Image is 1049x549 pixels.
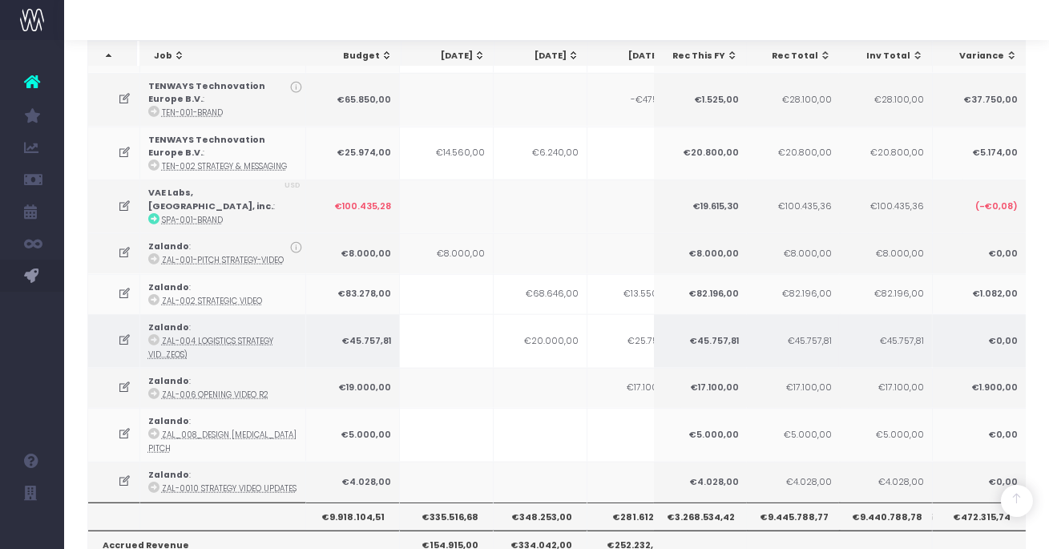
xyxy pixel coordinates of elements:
[653,127,747,180] td: €20.800,00
[306,180,400,233] td: €100.435,28
[494,127,587,180] td: €6.240,00
[148,469,189,481] strong: Zalando
[746,462,840,502] td: €4.028,00
[306,127,400,180] td: €25.974,00
[509,50,579,63] div: [DATE]
[162,255,284,265] abbr: ZAL-001-Pitch Strategy-Video
[162,483,297,494] abbr: ZAL-0010 Strategy video updates
[838,233,932,273] td: €8.000,00
[148,415,189,427] strong: Zalando
[746,368,840,408] td: €17.100,00
[88,41,137,71] th: : activate to sort column descending
[746,274,840,314] td: €82.196,00
[653,503,747,530] th: €3.268.534,42
[603,50,673,63] div: [DATE]
[746,408,840,462] td: €5.000,00
[148,321,189,333] strong: Zalando
[838,462,932,502] td: €4.028,00
[494,503,587,530] th: €348.253,00
[148,240,189,252] strong: Zalando
[746,503,840,530] th: €9.445.788,77
[140,314,306,368] td: :
[932,73,1026,127] td: €37.750,00
[308,41,401,71] th: Budget: activate to sort column ascending
[838,368,932,408] td: €17.100,00
[148,80,265,105] strong: TENWAYS Technovation Europe B.V.
[400,503,494,530] th: €335.516,68
[140,127,306,180] td: :
[284,180,301,192] span: USD
[932,233,1026,273] td: €0,00
[148,336,273,359] abbr: ZAL-004 Logistics Strategy Video (Zeos)
[20,517,44,541] img: images/default_profile_image.png
[653,408,747,462] td: €5.000,00
[588,41,682,71] th: Mar 24: activate to sort column ascending
[761,50,832,63] div: Rec Total
[306,274,400,314] td: €83.278,00
[838,274,932,314] td: €82.196,00
[587,368,681,408] td: €17.100,00
[400,233,494,273] td: €8.000,00
[653,233,747,273] td: €8.000,00
[139,41,310,71] th: Job: activate to sort column ascending
[932,368,1026,408] td: €1.900,00
[154,50,301,63] div: Job
[148,187,273,212] strong: VAE Labs, [GEOGRAPHIC_DATA], inc.
[932,408,1026,462] td: €0,00
[162,296,262,306] abbr: ZAL-002 Strategic Video
[322,50,393,63] div: Budget
[148,134,265,159] strong: TENWAYS Technovation Europe B.V.
[587,274,681,314] td: €13.550,00
[140,73,306,127] td: :
[140,233,306,273] td: :
[306,408,400,462] td: €5.000,00
[653,368,747,408] td: €17.100,00
[839,41,933,71] th: Inv Total: activate to sort column ascending
[932,314,1026,368] td: €0,00
[587,73,681,127] td: -€475,00
[653,274,747,314] td: €82.196,00
[746,180,840,233] td: €100.435,36
[140,274,306,314] td: :
[162,161,287,172] abbr: TEN-002 Strategy & Messaging
[974,200,1017,213] span: (-€0,08)
[932,462,1026,502] td: €0,00
[401,41,495,71] th: Jan 24: activate to sort column ascending
[947,50,1018,63] div: Variance
[653,180,747,233] td: €19.615,30
[587,503,681,530] th: €281.612,31
[746,127,840,180] td: €20.800,00
[668,50,739,63] div: Rec This FY
[306,462,400,502] td: €4.028,00
[653,314,747,368] td: €45.757,81
[162,215,223,225] abbr: SPA-001-Brand
[148,375,189,387] strong: Zalando
[853,50,924,63] div: Inv Total
[587,314,681,368] td: €25.757,81
[306,73,400,127] td: €65.850,00
[932,274,1026,314] td: €1.082,00
[932,503,1026,530] th: €472.315,74
[838,180,932,233] td: €100.435,36
[746,73,840,127] td: €28.100,00
[140,408,306,462] td: :
[838,127,932,180] td: €20.800,00
[653,73,747,127] td: €1.525,00
[162,390,268,400] abbr: ZAL-006 Opening Video R2
[494,314,587,368] td: €20.000,00
[654,41,748,71] th: Rec This FY: activate to sort column ascending
[494,274,587,314] td: €68.646,00
[400,127,494,180] td: €14.560,00
[838,503,932,530] th: €9.440.788,78
[306,503,400,530] th: €9.918.104,51
[306,368,400,408] td: €19.000,00
[148,281,189,293] strong: Zalando
[306,233,400,273] td: €8.000,00
[653,462,747,502] td: €4.028,00
[838,314,932,368] td: €45.757,81
[162,107,223,118] abbr: TEN-001-Brand
[494,41,588,71] th: Feb 24: activate to sort column ascending
[746,314,840,368] td: €45.757,81
[838,73,932,127] td: €28.100,00
[140,462,306,502] td: :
